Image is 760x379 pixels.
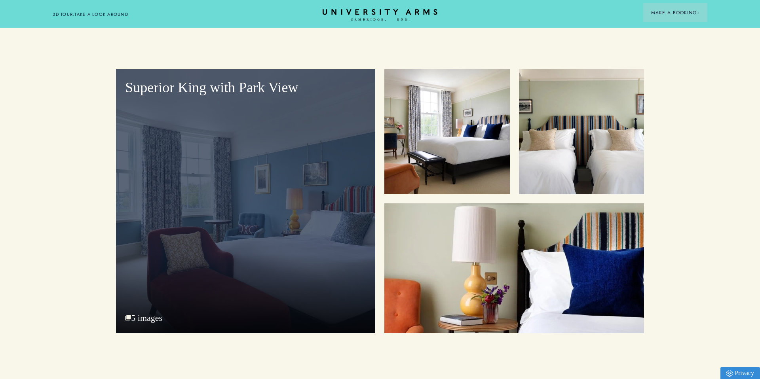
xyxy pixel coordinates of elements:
span: Make a Booking [651,9,699,16]
p: Superior King with Park View [125,78,366,97]
a: Home [323,9,437,21]
img: Arrow icon [697,11,699,14]
a: Privacy [720,367,760,379]
button: Make a BookingArrow icon [643,3,707,22]
a: 3D TOUR:TAKE A LOOK AROUND [53,11,128,18]
img: Privacy [726,370,733,377]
